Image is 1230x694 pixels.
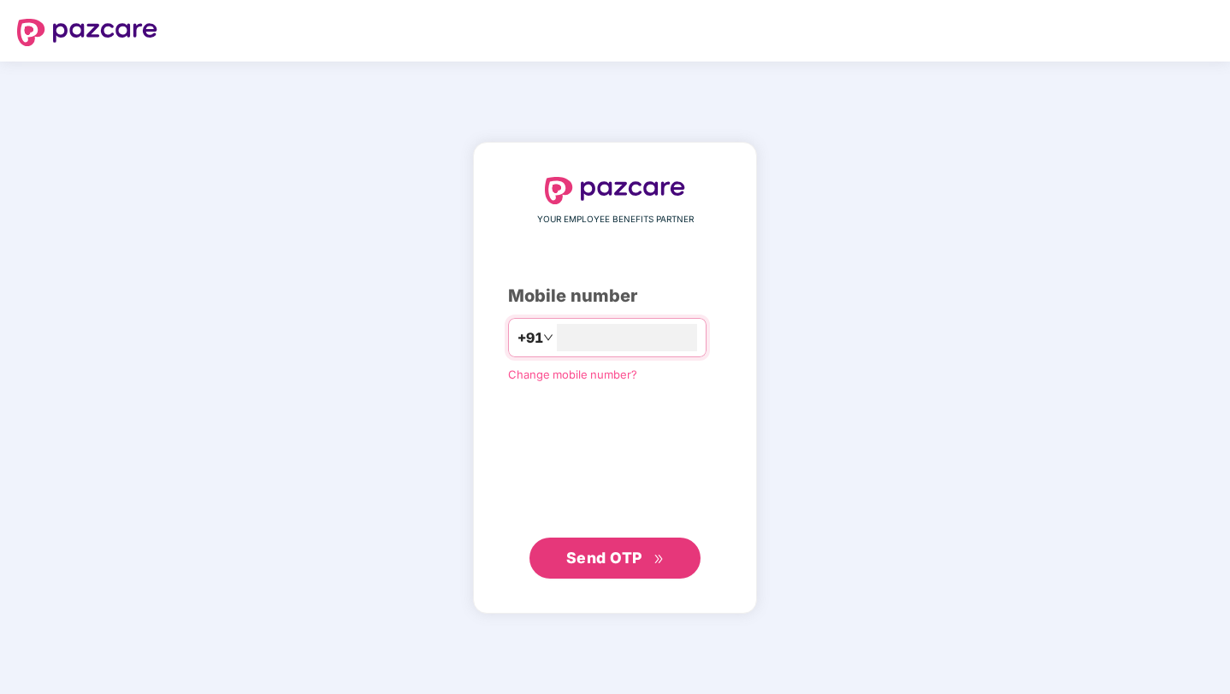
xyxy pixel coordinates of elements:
[517,327,543,349] span: +91
[543,332,553,343] span: down
[566,549,642,567] span: Send OTP
[17,19,157,46] img: logo
[545,177,685,204] img: logo
[529,538,701,579] button: Send OTPdouble-right
[508,283,722,309] div: Mobile number
[653,554,665,565] span: double-right
[537,213,694,226] span: YOUR EMPLOYEE BENEFITS PARTNER
[508,368,637,381] a: Change mobile number?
